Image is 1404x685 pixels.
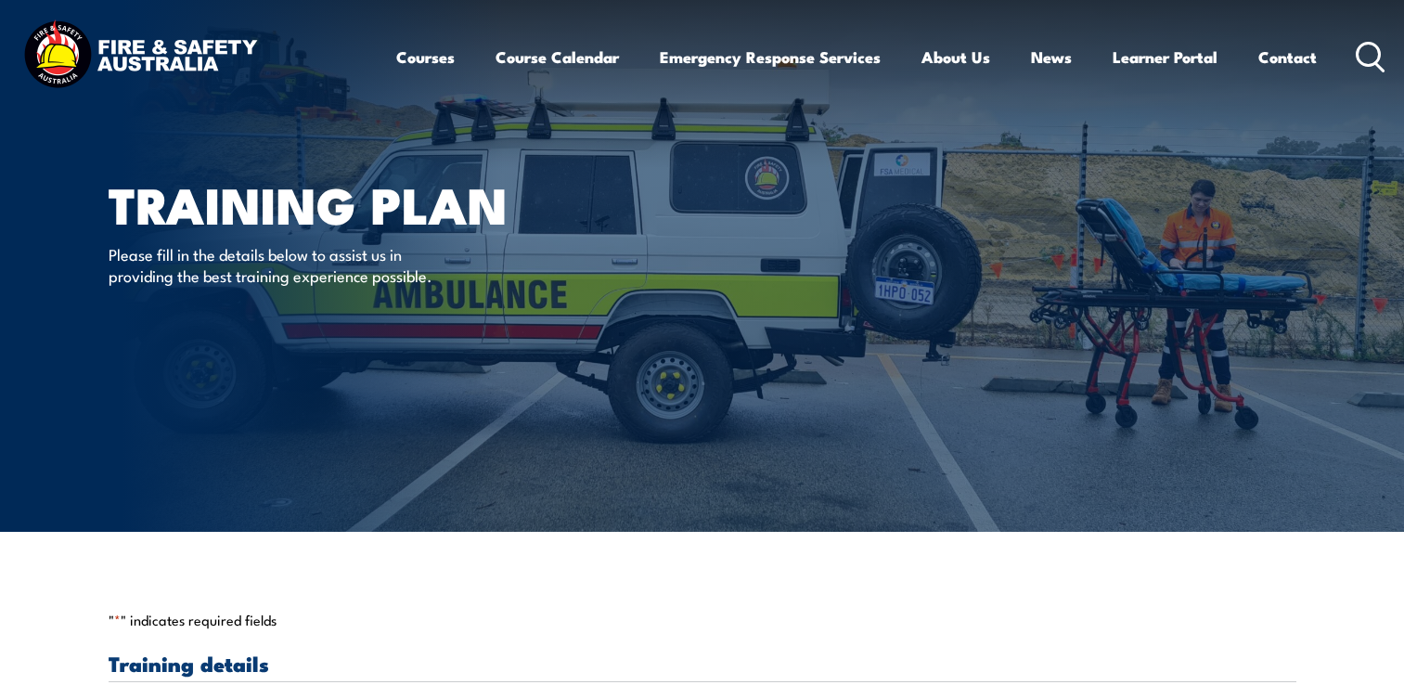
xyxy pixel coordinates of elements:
[109,243,447,287] p: Please fill in the details below to assist us in providing the best training experience possible.
[660,32,881,82] a: Emergency Response Services
[1031,32,1072,82] a: News
[109,182,567,226] h1: Training plan
[1113,32,1217,82] a: Learner Portal
[109,653,1296,674] h3: Training details
[396,32,455,82] a: Courses
[921,32,990,82] a: About Us
[496,32,619,82] a: Course Calendar
[1258,32,1317,82] a: Contact
[109,611,1296,629] p: " " indicates required fields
